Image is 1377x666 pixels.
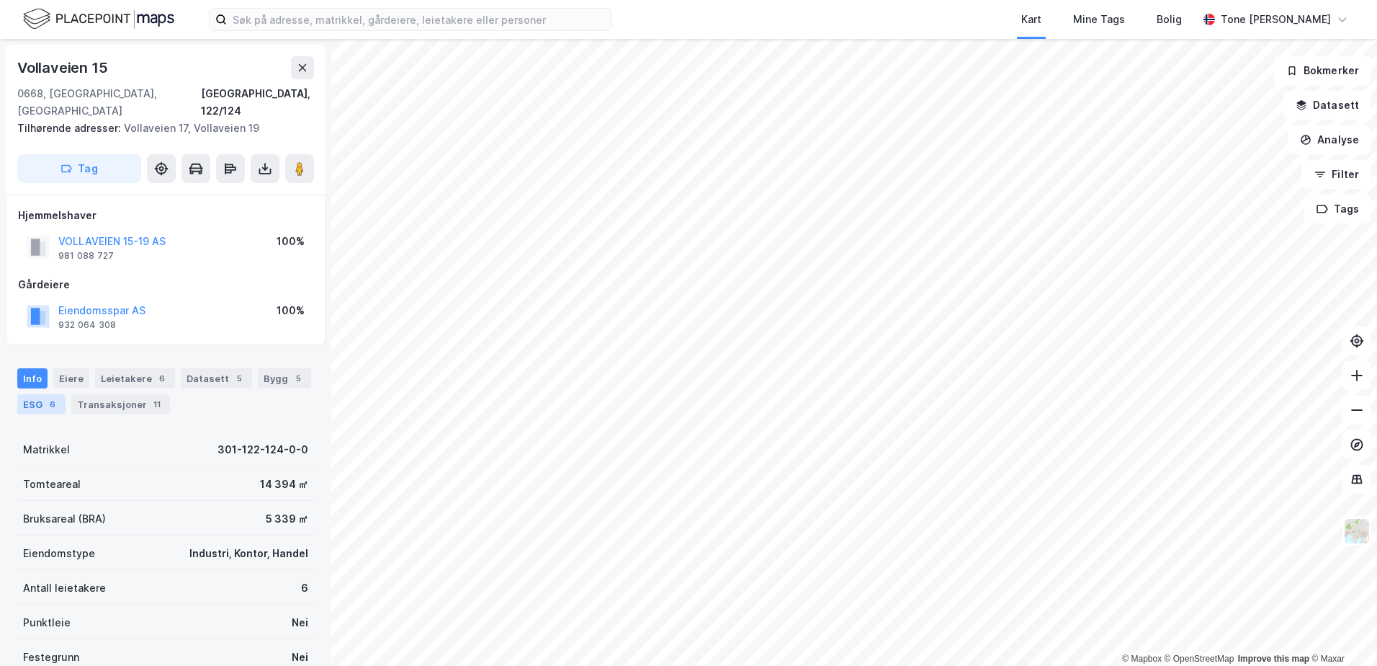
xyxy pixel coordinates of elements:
div: 11 [150,397,164,412]
div: Leietakere [95,368,175,388]
button: Tag [17,154,141,183]
div: 6 [301,580,308,597]
div: Antall leietakere [23,580,106,597]
div: Bygg [258,368,311,388]
button: Filter [1302,160,1371,189]
div: Transaksjoner [71,394,170,414]
span: Tilhørende adresser: [17,122,124,134]
div: Info [17,368,48,388]
div: Hjemmelshaver [18,207,313,224]
div: ESG [17,394,66,414]
div: Datasett [181,368,252,388]
button: Datasett [1283,91,1371,120]
div: 5 [291,371,305,386]
div: Bolig [1157,11,1182,28]
div: 100% [277,233,305,250]
div: 5 339 ㎡ [266,510,308,528]
input: Søk på adresse, matrikkel, gårdeiere, leietakere eller personer [227,9,611,30]
button: Bokmerker [1274,56,1371,85]
div: Vollaveien 17, Vollaveien 19 [17,120,302,137]
div: 5 [232,371,246,386]
button: Analyse [1288,125,1371,154]
div: Nei [292,614,308,631]
div: 100% [277,302,305,319]
div: 6 [155,371,169,386]
div: Tomteareal [23,476,81,493]
div: Vollaveien 15 [17,56,110,79]
div: Matrikkel [23,441,70,458]
img: logo.f888ab2527a4732fd821a326f86c7f29.svg [23,6,174,32]
div: Mine Tags [1073,11,1125,28]
div: Nei [292,649,308,666]
div: 6 [45,397,60,412]
a: Improve this map [1238,654,1309,664]
a: OpenStreetMap [1165,654,1234,664]
div: 981 088 727 [58,250,114,262]
div: Bruksareal (BRA) [23,510,106,528]
div: 0668, [GEOGRAPHIC_DATA], [GEOGRAPHIC_DATA] [17,85,201,120]
div: [GEOGRAPHIC_DATA], 122/124 [201,85,314,120]
img: Z [1343,518,1371,545]
div: Industri, Kontor, Handel [189,545,308,562]
div: Gårdeiere [18,276,313,293]
button: Tags [1304,195,1371,223]
div: Eiendomstype [23,545,95,562]
a: Mapbox [1122,654,1162,664]
div: Festegrunn [23,649,79,666]
div: Kart [1021,11,1041,28]
div: Punktleie [23,614,71,631]
iframe: Chat Widget [1305,597,1377,666]
div: Eiere [53,368,89,388]
div: Tone [PERSON_NAME] [1221,11,1331,28]
div: 932 064 308 [58,319,116,331]
div: 301-122-124-0-0 [217,441,308,458]
div: 14 394 ㎡ [260,476,308,493]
